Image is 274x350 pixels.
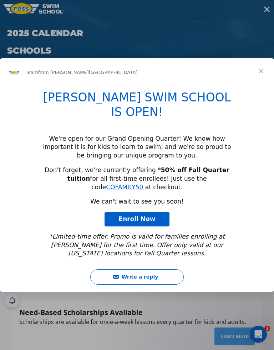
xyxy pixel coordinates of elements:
i: *Limited-time offer. Promo is valid for families enrolling at [PERSON_NAME] for the first time. O... [49,233,225,257]
b: 50% off Fall Quarter tuition [67,166,229,182]
a: Enroll Now [105,212,170,226]
span: Enroll Now [119,215,156,222]
span: Close [248,58,274,84]
img: Profile image for Team [9,67,20,78]
h1: [PERSON_NAME] SWIM SCHOOL IS OPEN! [42,90,232,124]
div: We're open for our Grand Opening Quarter! We know how important it is for kids to learn to swim, ... [42,135,232,160]
div: We can't wait to see you soon! [42,197,232,206]
span: from [PERSON_NAME][GEOGRAPHIC_DATA] [38,70,137,75]
div: Don't forget, we're currently offering * for all first-time enrollees! Just use the code at check... [42,166,232,191]
span: Team [26,70,38,75]
a: COFAMILY50 [106,184,143,191]
button: Write a reply [90,269,184,285]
